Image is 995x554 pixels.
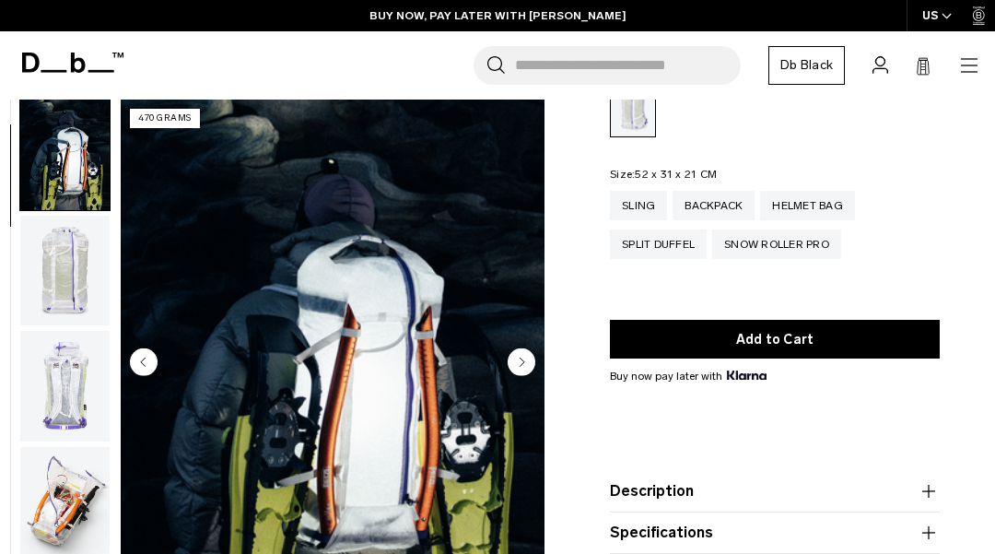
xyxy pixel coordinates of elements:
a: Aurora [610,80,656,137]
a: Backpack [673,191,755,220]
button: Weigh_Lighter_Backpack_25L_3.png [19,330,111,442]
a: Snow Roller Pro [712,230,841,259]
img: Weigh_Lighter_Backpack_25L_2.png [20,216,110,326]
a: Sling [610,191,667,220]
a: Split Duffel [610,230,707,259]
a: Helmet Bag [760,191,855,220]
a: BUY NOW, PAY LATER WITH [PERSON_NAME] [369,7,626,24]
a: Db Black [768,46,845,85]
button: Weigh_Lighter_Backpack_25L_Lifestyle_new.png [19,99,111,211]
button: Specifications [610,522,940,544]
span: 52 x 31 x 21 CM [635,168,717,181]
p: 470 grams [130,109,200,128]
img: Weigh_Lighter_Backpack_25L_3.png [20,331,110,442]
span: Buy now pay later with [610,368,767,384]
img: Weigh_Lighter_Backpack_25L_Lifestyle_new.png [20,100,110,210]
img: {"height" => 20, "alt" => "Klarna"} [727,371,767,380]
button: Previous slide [130,348,158,380]
legend: Size: [610,169,717,180]
button: Weigh_Lighter_Backpack_25L_2.png [19,215,111,327]
button: Add to Cart [610,320,940,359]
button: Next slide [508,348,535,380]
button: Description [610,480,940,502]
